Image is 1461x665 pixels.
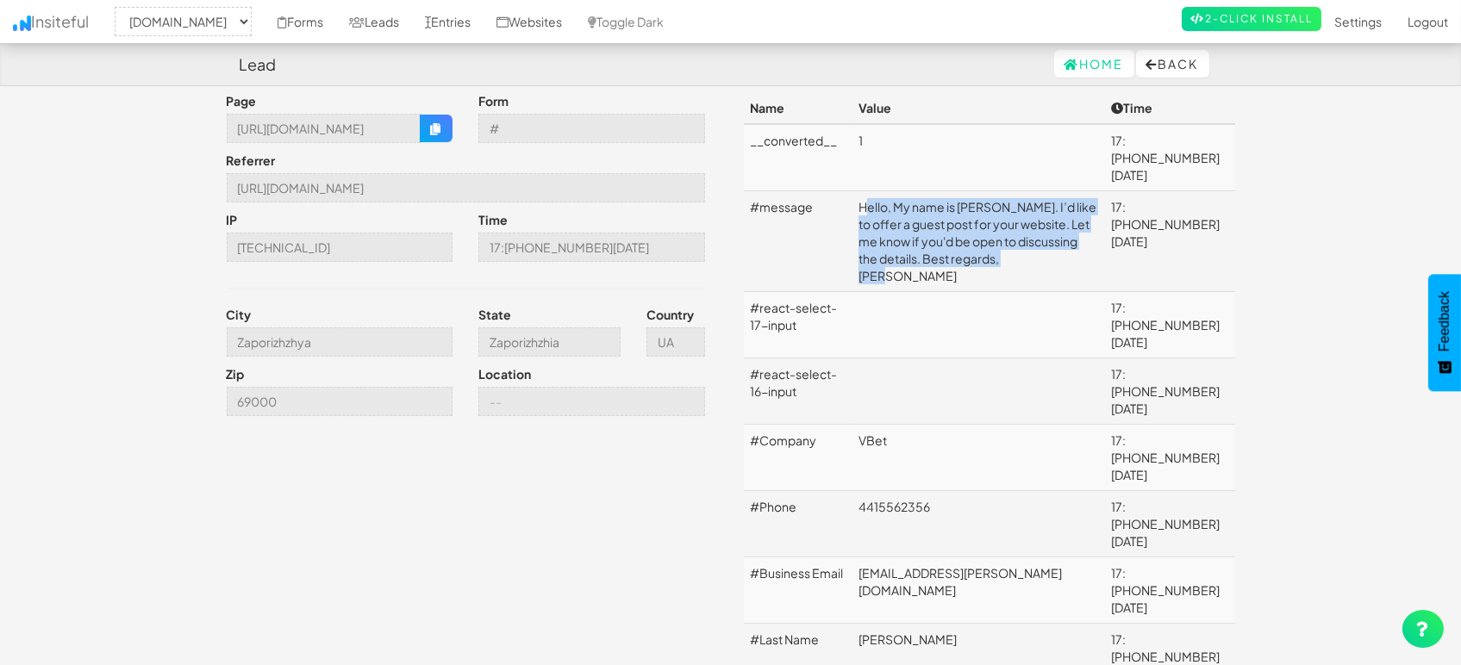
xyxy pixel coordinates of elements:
[227,365,245,382] label: Zip
[227,114,421,143] input: --
[227,152,276,169] label: Referrer
[1428,274,1461,391] button: Feedback - Show survey
[852,92,1104,124] th: Value
[478,365,531,382] label: Location
[744,191,852,292] td: #message
[13,16,31,31] img: icon.png
[1136,50,1209,78] button: Back
[744,491,852,557] td: #Phone
[1054,50,1134,78] a: Home
[1437,291,1452,351] span: Feedback
[1104,425,1235,491] td: 17:[PHONE_NUMBER][DATE]
[478,114,705,143] input: --
[227,92,257,109] label: Page
[1182,7,1321,31] a: 2-Click Install
[478,92,509,109] label: Form
[227,387,453,416] input: --
[744,557,852,624] td: #Business Email
[240,56,277,73] h4: Lead
[478,327,621,357] input: --
[744,92,852,124] th: Name
[227,211,238,228] label: IP
[744,358,852,425] td: #react-select-16-input
[1104,557,1235,624] td: 17:[PHONE_NUMBER][DATE]
[744,124,852,191] td: __converted__
[852,491,1104,557] td: 4415562356
[1104,124,1235,191] td: 17:[PHONE_NUMBER][DATE]
[478,306,511,323] label: State
[646,306,694,323] label: Country
[1104,191,1235,292] td: 17:[PHONE_NUMBER][DATE]
[227,306,252,323] label: City
[478,233,705,262] input: --
[852,425,1104,491] td: VBet
[478,387,705,416] input: --
[646,327,705,357] input: --
[227,233,453,262] input: --
[852,124,1104,191] td: 1
[1104,358,1235,425] td: 17:[PHONE_NUMBER][DATE]
[852,191,1104,292] td: Hello, My name is [PERSON_NAME]. I’d like to offer a guest post for your website. Let me know if ...
[478,211,508,228] label: Time
[744,425,852,491] td: #Company
[744,292,852,358] td: #react-select-17-input
[227,173,705,202] input: --
[1104,491,1235,557] td: 17:[PHONE_NUMBER][DATE]
[852,557,1104,624] td: [EMAIL_ADDRESS][PERSON_NAME][DOMAIN_NAME]
[1104,92,1235,124] th: Time
[227,327,453,357] input: --
[1104,292,1235,358] td: 17:[PHONE_NUMBER][DATE]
